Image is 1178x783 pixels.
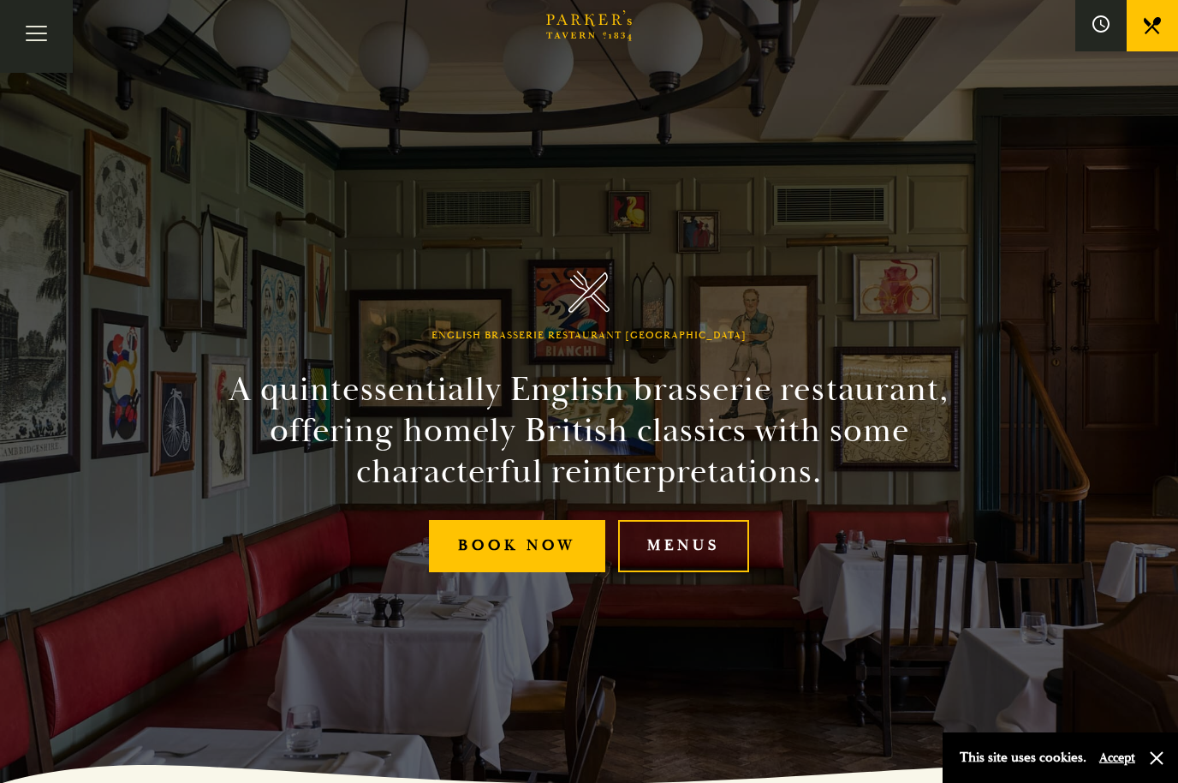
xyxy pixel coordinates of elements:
[429,520,605,572] a: Book Now
[431,330,747,342] h1: English Brasserie Restaurant [GEOGRAPHIC_DATA]
[1099,750,1135,766] button: Accept
[618,520,749,572] a: Menus
[1148,750,1165,767] button: Close and accept
[568,271,610,313] img: Parker's Tavern Brasserie Cambridge
[199,369,979,493] h2: A quintessentially English brasserie restaurant, offering homely British classics with some chara...
[960,745,1086,770] p: This site uses cookies.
